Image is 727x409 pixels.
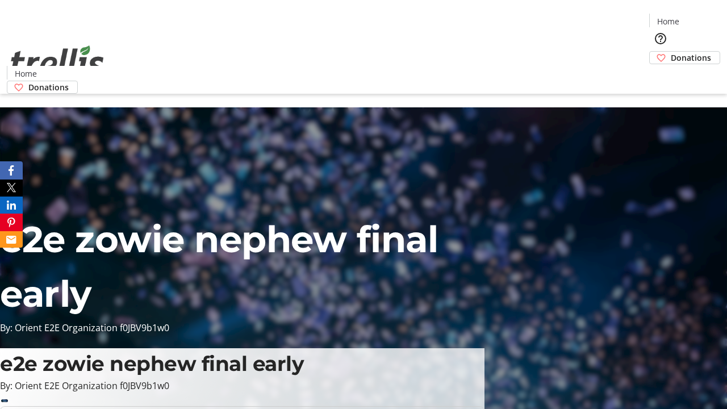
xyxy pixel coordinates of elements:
a: Donations [7,81,78,94]
a: Home [7,68,44,80]
span: Donations [671,52,711,64]
a: Donations [649,51,720,64]
span: Donations [28,81,69,93]
span: Home [15,68,37,80]
a: Home [650,15,686,27]
img: Orient E2E Organization f0JBV9b1w0's Logo [7,33,108,90]
span: Home [657,15,679,27]
button: Help [649,27,672,50]
button: Cart [649,64,672,87]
